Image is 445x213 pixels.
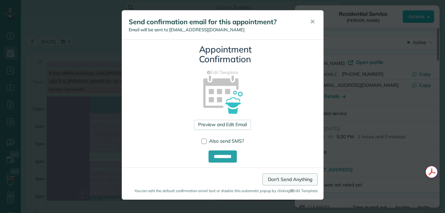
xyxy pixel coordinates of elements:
span: ✕ [310,18,315,26]
a: Don't Send Anything [262,173,317,185]
h5: Send confirmation email for this appointment? [129,17,300,27]
span: Also send SMS? [209,138,244,144]
h3: Appointment Confirmation [199,45,246,64]
a: Preview and Edit Email [194,120,251,130]
a: Edit Template [127,69,318,76]
img: appointment_confirmation_icon-141e34405f88b12ade42628e8c248340957700ab75a12ae832a8710e9b578dc5.png [192,64,253,124]
span: Email will be sent to [EMAIL_ADDRESS][DOMAIN_NAME] [129,27,245,32]
small: You can edit the default confirmation email text or disable this automatic popup by clicking Edit... [128,188,318,193]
